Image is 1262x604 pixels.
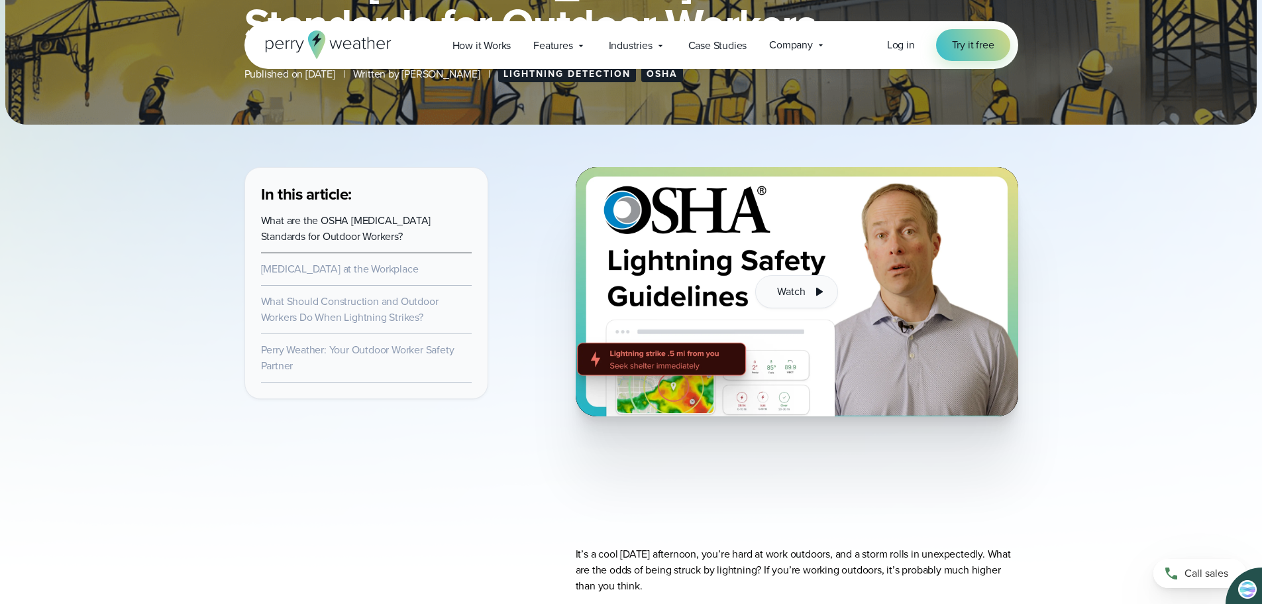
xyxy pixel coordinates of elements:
a: How it Works [441,32,523,59]
iframe: Listen to a Podcast on Lightning Safety for Outdoor Workers Video [576,438,1018,504]
span: | [343,66,345,82]
a: Perry Weather: Your Outdoor Worker Safety Partner [261,342,454,373]
span: How it Works [452,38,511,54]
span: Published on [DATE] [244,66,335,82]
span: Call sales [1184,566,1228,581]
a: What are the OSHA [MEDICAL_DATA] Standards for Outdoor Workers? [261,213,431,244]
span: Log in [887,37,915,52]
span: Watch [777,284,805,300]
span: Written by [PERSON_NAME] [353,66,480,82]
a: [MEDICAL_DATA] at the Workplace [261,261,419,276]
span: Try it free [952,37,994,53]
a: Case Studies [677,32,759,59]
span: Industries [609,38,653,54]
a: Try it free [936,29,1010,61]
span: | [488,66,490,82]
span: Company [769,37,813,53]
a: OSHA [641,66,683,82]
a: Lightning Detection [498,66,636,82]
p: It’s a cool [DATE] afternoon, you’re hard at work outdoors, and a storm rolls in unexpectedly. Wh... [576,546,1018,594]
h3: In this article: [261,184,472,205]
button: Watch [755,275,837,308]
a: Call sales [1153,559,1246,588]
span: Features [533,38,572,54]
a: Log in [887,37,915,53]
span: Case Studies [688,38,747,54]
a: What Should Construction and Outdoor Workers Do When Lightning Strikes? [261,294,439,325]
